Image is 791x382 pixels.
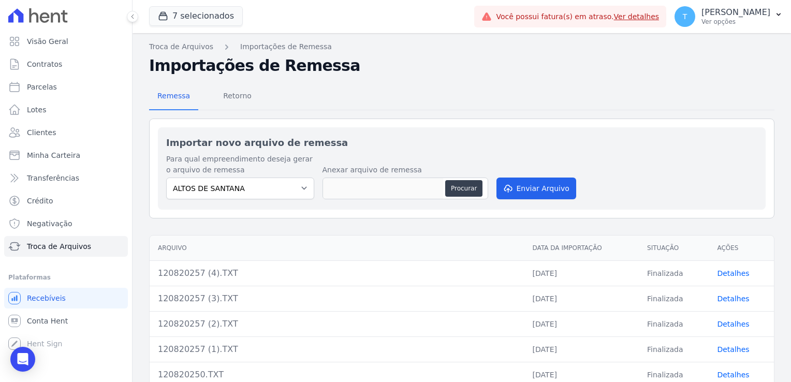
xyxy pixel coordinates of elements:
div: Open Intercom Messenger [10,347,35,372]
span: Clientes [27,127,56,138]
a: Negativação [4,213,128,234]
td: [DATE] [524,311,639,336]
a: Remessa [149,83,198,110]
span: Parcelas [27,82,57,92]
div: 120820257 (3).TXT [158,292,516,305]
a: Contratos [4,54,128,75]
div: Plataformas [8,271,124,284]
a: Detalhes [717,269,749,277]
td: Finalizada [639,336,709,362]
span: Lotes [27,105,47,115]
h2: Importar novo arquivo de remessa [166,136,757,150]
a: Conta Hent [4,311,128,331]
a: Detalhes [717,371,749,379]
a: Troca de Arquivos [149,41,213,52]
td: [DATE] [524,286,639,311]
span: Crédito [27,196,53,206]
button: Procurar [445,180,482,197]
td: [DATE] [524,336,639,362]
a: Detalhes [717,345,749,354]
label: Para qual empreendimento deseja gerar o arquivo de remessa [166,154,314,175]
p: Ver opções [701,18,770,26]
span: Conta Hent [27,316,68,326]
a: Lotes [4,99,128,120]
a: Ver detalhes [614,12,660,21]
span: Minha Carteira [27,150,80,160]
a: Transferências [4,168,128,188]
span: Troca de Arquivos [27,241,91,252]
button: T [PERSON_NAME] Ver opções [666,2,791,31]
span: Transferências [27,173,79,183]
a: Detalhes [717,295,749,303]
td: Finalizada [639,260,709,286]
div: 120820257 (2).TXT [158,318,516,330]
h2: Importações de Remessa [149,56,774,75]
td: [DATE] [524,260,639,286]
a: Parcelas [4,77,128,97]
span: Retorno [217,85,258,106]
span: Recebíveis [27,293,66,303]
span: Remessa [151,85,196,106]
a: Minha Carteira [4,145,128,166]
span: Contratos [27,59,62,69]
a: Troca de Arquivos [4,236,128,257]
span: T [683,13,687,20]
a: Crédito [4,190,128,211]
button: 7 selecionados [149,6,243,26]
a: Importações de Remessa [240,41,332,52]
a: Clientes [4,122,128,143]
th: Situação [639,236,709,261]
td: Finalizada [639,286,709,311]
nav: Breadcrumb [149,41,774,52]
th: Ações [709,236,774,261]
span: Visão Geral [27,36,68,47]
a: Visão Geral [4,31,128,52]
a: Retorno [215,83,260,110]
div: 120820257 (1).TXT [158,343,516,356]
button: Enviar Arquivo [496,178,576,199]
span: Você possui fatura(s) em atraso. [496,11,659,22]
div: 120820257 (4).TXT [158,267,516,280]
td: Finalizada [639,311,709,336]
a: Detalhes [717,320,749,328]
a: Recebíveis [4,288,128,308]
div: 120820250.TXT [158,369,516,381]
th: Arquivo [150,236,524,261]
p: [PERSON_NAME] [701,7,770,18]
th: Data da Importação [524,236,639,261]
span: Negativação [27,218,72,229]
label: Anexar arquivo de remessa [323,165,488,175]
